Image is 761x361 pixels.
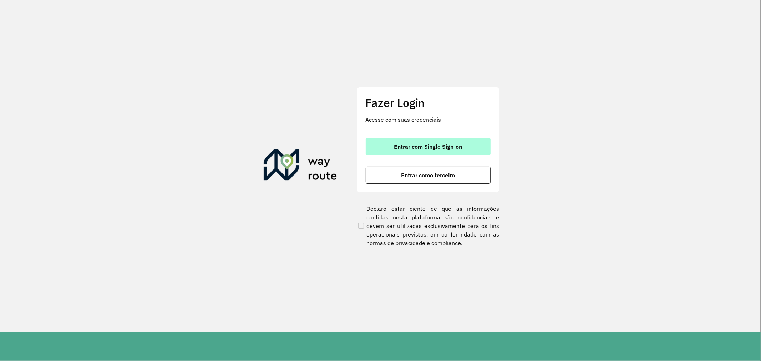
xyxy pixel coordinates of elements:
h2: Fazer Login [366,96,491,110]
button: button [366,167,491,184]
p: Acesse com suas credenciais [366,115,491,124]
label: Declaro estar ciente de que as informações contidas nesta plataforma são confidenciais e devem se... [357,204,499,247]
span: Entrar com Single Sign-on [394,144,462,149]
img: Roteirizador AmbevTech [264,149,337,183]
span: Entrar como terceiro [401,172,455,178]
button: button [366,138,491,155]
